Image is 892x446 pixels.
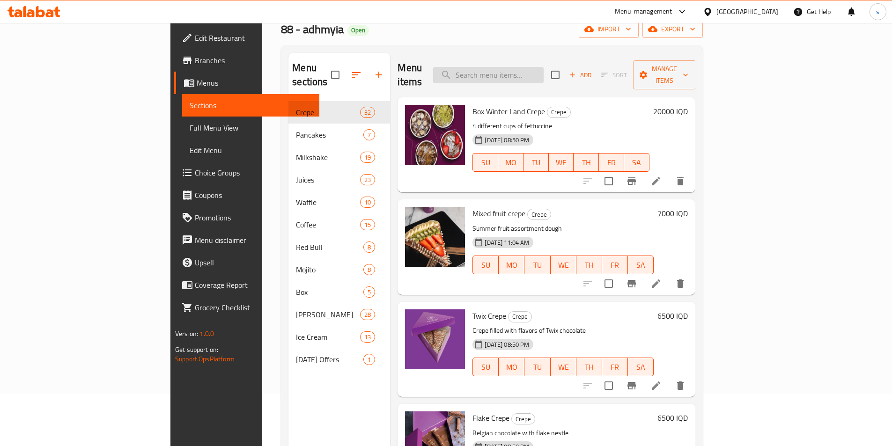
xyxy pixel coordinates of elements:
button: delete [669,374,692,397]
span: SA [632,360,650,374]
button: SU [472,358,499,376]
span: Choice Groups [195,167,312,178]
span: Mojito [296,264,363,275]
button: SU [472,256,499,274]
span: [DATE] Offers [296,354,363,365]
div: items [360,197,375,208]
div: Menu-management [615,6,672,17]
button: FR [599,153,624,172]
span: Flake Crepe [472,411,509,425]
span: Manage items [641,63,688,87]
div: items [360,152,375,163]
div: Juice Bottles [296,309,360,320]
button: TH [576,256,602,274]
a: Coupons [174,184,319,206]
p: Belgian chocolate with flake nestle [472,427,654,439]
span: Select to update [599,376,619,395]
div: Crepe32 [288,101,390,124]
span: 32 [361,108,375,117]
input: search [433,67,544,83]
span: Waffle [296,197,360,208]
span: Menus [197,77,312,88]
span: Mixed fruit crepe [472,206,525,220]
div: Milkshake19 [288,146,390,168]
button: SA [624,153,649,172]
button: TU [523,153,549,172]
a: Branches [174,49,319,72]
button: export [642,21,703,38]
span: TH [580,360,598,374]
button: TU [524,256,550,274]
span: 8 [364,265,375,274]
span: Milkshake [296,152,360,163]
span: [DATE] 08:50 PM [481,340,533,349]
div: Mojito8 [288,258,390,281]
div: Ice Cream [296,331,360,343]
span: Red Bull [296,241,363,253]
span: Upsell [195,257,312,268]
div: Open [347,25,369,36]
div: Crepe [296,107,360,118]
span: Open [347,26,369,34]
span: Add item [565,68,595,82]
button: Add section [368,64,390,86]
span: Coupons [195,190,312,201]
span: Get support on: [175,344,218,356]
a: Edit menu item [650,175,662,187]
div: Ramadan Offers [296,354,363,365]
div: [GEOGRAPHIC_DATA] [716,7,778,17]
span: 10 [361,198,375,207]
span: [DATE] 11:04 AM [481,238,533,247]
span: 13 [361,333,375,342]
span: 1 [364,355,375,364]
p: Crepe filled with flavors of Twix chocolate [472,325,654,336]
button: FR [602,358,628,376]
a: Promotions [174,206,319,229]
span: MO [502,156,520,169]
span: TU [528,360,546,374]
h6: 7000 IQD [657,207,688,220]
p: 4 different cups of fettuccine [472,120,649,132]
button: delete [669,272,692,295]
h6: 6500 IQD [657,309,688,322]
button: WE [551,256,576,274]
span: Sections [190,100,312,111]
span: Box [296,286,363,298]
a: Edit Restaurant [174,27,319,49]
span: Select section first [595,68,633,82]
span: Select to update [599,171,619,191]
img: Mixed fruit crepe [405,207,465,267]
span: Select section [546,65,565,85]
span: Coverage Report [195,279,312,291]
div: [PERSON_NAME]28 [288,303,390,326]
span: [PERSON_NAME] [296,309,360,320]
button: WE [549,153,574,172]
span: Twix Crepe [472,309,506,323]
span: 15 [361,220,375,229]
a: Menus [174,72,319,94]
h6: 6500 IQD [657,411,688,424]
button: TU [524,358,550,376]
span: MO [502,360,521,374]
div: Ice Cream13 [288,326,390,348]
div: Pancakes7 [288,124,390,146]
div: items [363,354,375,365]
span: Crepe [509,311,531,322]
button: MO [499,256,524,274]
button: Branch-specific-item [620,170,643,192]
p: Summer fruit assortment dough [472,223,654,234]
span: TU [528,258,546,272]
span: WE [554,360,573,374]
span: FR [606,360,624,374]
span: Crepe [528,209,551,220]
a: Support.OpsPlatform [175,353,235,365]
a: Choice Groups [174,161,319,184]
button: Add [565,68,595,82]
div: items [360,174,375,185]
div: items [363,264,375,275]
div: Crepe [511,413,535,424]
span: FR [603,156,620,169]
button: Branch-specific-item [620,272,643,295]
button: MO [498,153,523,172]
